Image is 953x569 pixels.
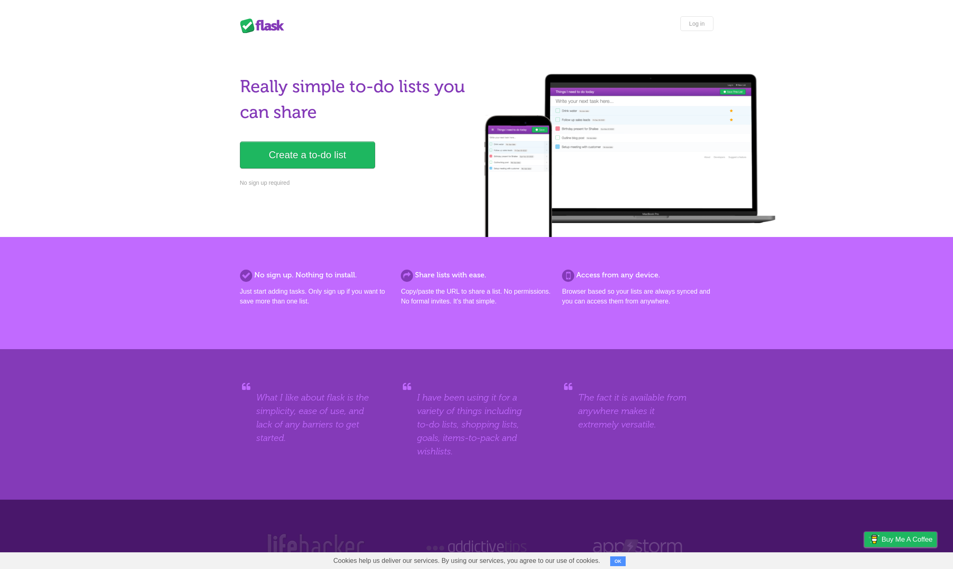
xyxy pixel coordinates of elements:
[424,532,529,563] img: Addictive Tips
[562,287,713,306] p: Browser based so your lists are always synced and you can access them from anywhere.
[240,142,375,168] a: Create a to-do list
[265,532,366,563] img: Lifehacker
[578,391,697,431] blockquote: The fact it is available from anywhere makes it extremely versatile.
[240,18,289,33] div: Flask Lists
[240,287,391,306] p: Just start adding tasks. Only sign up if you want to save more than one list.
[256,391,375,445] blockquote: What I like about flask is the simplicity, ease of use, and lack of any barriers to get started.
[240,74,472,125] h1: Really simple to-do lists you can share
[417,391,535,458] blockquote: I have been using it for a variety of things including to-do lists, shopping lists, goals, items-...
[562,270,713,281] h2: Access from any device.
[240,179,472,187] p: No sign up required
[610,556,626,566] button: OK
[680,16,713,31] a: Log in
[401,287,552,306] p: Copy/paste the URL to share a list. No permissions. No formal invites. It's that simple.
[593,532,682,563] img: Web Appstorm
[240,270,391,281] h2: No sign up. Nothing to install.
[401,270,552,281] h2: Share lists with ease.
[864,532,937,547] a: Buy me a coffee
[325,553,609,569] span: Cookies help us deliver our services. By using our services, you agree to our use of cookies.
[882,532,933,547] span: Buy me a coffee
[869,532,880,546] img: Buy me a coffee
